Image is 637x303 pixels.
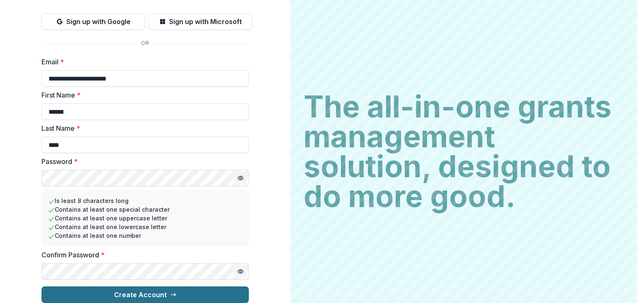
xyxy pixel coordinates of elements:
label: First Name [41,90,244,100]
label: Confirm Password [41,250,244,260]
li: Contains at least one lowercase letter [48,222,242,231]
li: Contains at least one uppercase letter [48,214,242,222]
button: Create Account [41,286,249,303]
li: Contains at least one number [48,231,242,240]
label: Password [41,156,244,166]
label: Last Name [41,123,244,133]
button: Sign up with Google [41,13,145,30]
li: Contains at least one special character [48,205,242,214]
label: Email [41,57,244,67]
button: Toggle password visibility [234,171,247,185]
li: Is least 8 characters long [48,196,242,205]
button: Sign up with Microsoft [148,13,252,30]
button: Toggle password visibility [234,265,247,278]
